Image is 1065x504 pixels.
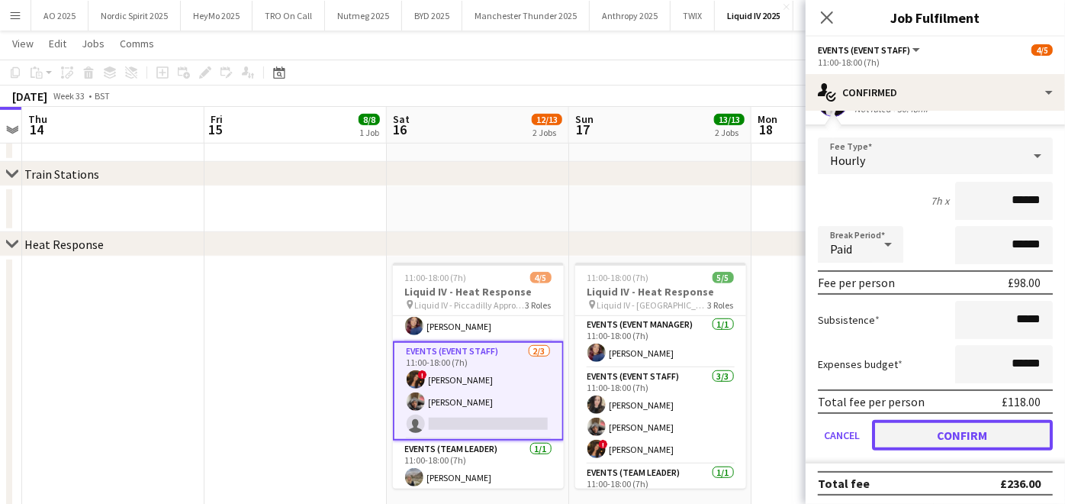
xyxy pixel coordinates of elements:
[393,112,410,126] span: Sat
[590,1,671,31] button: Anthropy 2025
[575,112,594,126] span: Sun
[713,272,734,283] span: 5/5
[830,153,865,168] span: Hourly
[31,1,88,31] button: AO 2025
[114,34,160,53] a: Comms
[587,272,649,283] span: 11:00-18:00 (7h)
[806,8,1065,27] h3: Job Fulfilment
[393,441,564,493] app-card-role: Events (Team Leader)1/111:00-18:00 (7h)[PERSON_NAME]
[714,114,745,125] span: 13/13
[405,272,467,283] span: 11:00-18:00 (7h)
[530,272,552,283] span: 4/5
[818,44,922,56] button: Events (Event Staff)
[24,166,99,182] div: Train Stations
[818,275,895,290] div: Fee per person
[1000,476,1041,491] div: £236.00
[462,1,590,31] button: Manchester Thunder 2025
[532,114,562,125] span: 12/13
[599,440,608,449] span: !
[120,37,154,50] span: Comms
[1002,394,1041,409] div: £118.00
[575,285,746,299] h3: Liquid IV - Heat Response
[1031,44,1053,56] span: 4/5
[532,127,561,138] div: 2 Jobs
[758,112,777,126] span: Mon
[818,44,910,56] span: Events (Event Staff)
[818,313,880,327] label: Subsistence
[931,194,949,208] div: 7h x
[597,299,708,311] span: Liquid IV - [GEOGRAPHIC_DATA]
[830,241,852,257] span: Paid
[43,34,72,53] a: Edit
[12,37,34,50] span: View
[28,112,47,126] span: Thu
[393,285,564,299] h3: Liquid IV - Heat Response
[573,121,594,138] span: 17
[818,476,870,491] div: Total fee
[818,357,903,371] label: Expenses budget
[818,420,866,451] button: Cancel
[755,121,777,138] span: 18
[715,127,744,138] div: 2 Jobs
[208,121,223,138] span: 15
[715,1,793,31] button: Liquid IV 2025
[806,74,1065,111] div: Confirmed
[872,420,1053,451] button: Confirm
[359,114,380,125] span: 8/8
[211,112,223,126] span: Fri
[12,89,47,104] div: [DATE]
[88,1,181,31] button: Nordic Spirit 2025
[95,90,110,102] div: BST
[526,299,552,311] span: 3 Roles
[402,1,462,31] button: BYD 2025
[6,34,40,53] a: View
[671,1,715,31] button: TWIX
[325,1,402,31] button: Nutmeg 2025
[793,1,869,31] button: Genesis 2025
[415,299,526,311] span: Liquid IV - Piccadilly Approach & Gardens
[24,237,104,252] div: Heat Response
[50,90,88,102] span: Week 33
[1008,275,1041,290] div: £98.00
[82,37,105,50] span: Jobs
[26,121,47,138] span: 14
[393,341,564,441] app-card-role: Events (Event Staff)2/311:00-18:00 (7h)![PERSON_NAME][PERSON_NAME]
[359,127,379,138] div: 1 Job
[575,263,746,489] app-job-card: 11:00-18:00 (7h)5/5Liquid IV - Heat Response Liquid IV - [GEOGRAPHIC_DATA]3 RolesEvents (Event Ma...
[49,37,66,50] span: Edit
[253,1,325,31] button: TRO On Call
[708,299,734,311] span: 3 Roles
[575,316,746,368] app-card-role: Events (Event Manager)1/111:00-18:00 (7h)[PERSON_NAME]
[575,368,746,464] app-card-role: Events (Event Staff)3/311:00-18:00 (7h)[PERSON_NAME][PERSON_NAME]![PERSON_NAME]
[181,1,253,31] button: HeyMo 2025
[818,57,1053,68] div: 11:00-18:00 (7h)
[393,263,564,489] app-job-card: 11:00-18:00 (7h)4/5Liquid IV - Heat Response Liquid IV - Piccadilly Approach & Gardens3 RolesEven...
[76,34,111,53] a: Jobs
[818,394,925,409] div: Total fee per person
[418,370,427,380] span: !
[391,121,410,138] span: 16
